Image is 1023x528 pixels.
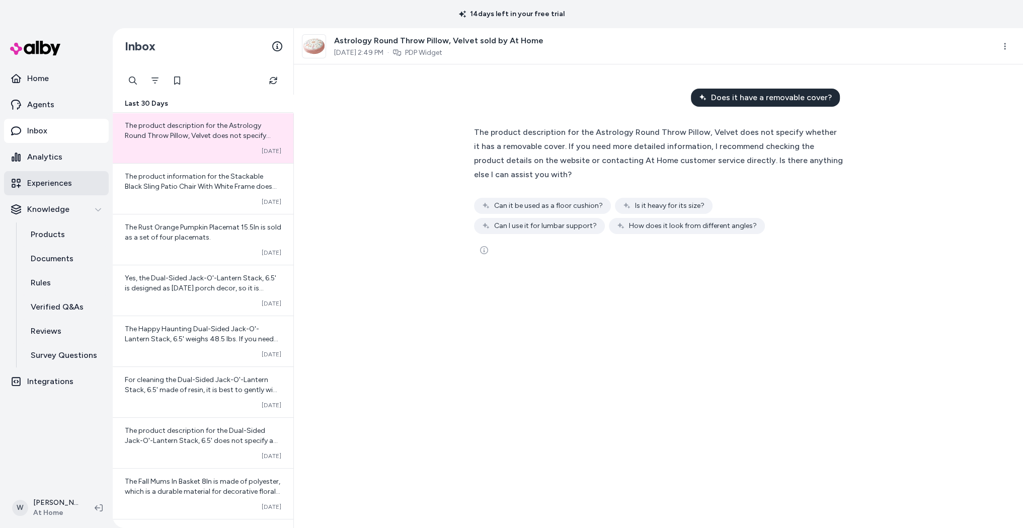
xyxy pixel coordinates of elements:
span: Does it have a removable cover? [711,92,832,104]
p: Survey Questions [31,349,97,361]
span: [DATE] [262,503,281,511]
span: Can I use it for lumbar support? [494,221,597,231]
h2: Inbox [125,39,155,54]
a: The Fall Mums In Basket 8In is made of polyester, which is a durable material for decorative flor... [113,468,293,519]
a: Rules [21,271,109,295]
span: Last 30 Days [125,99,168,109]
a: Inbox [4,119,109,143]
a: The Rust Orange Pumpkin Placemat 15.5In is sold as a set of four placemats.[DATE] [113,214,293,265]
span: [DATE] [262,401,281,409]
button: W[PERSON_NAME]At Home [6,492,87,524]
span: [DATE] [262,452,281,460]
a: Documents [21,247,109,271]
a: Reviews [21,319,109,343]
a: The product information for the Stackable Black Sling Patio Chair With White Frame does not speci... [113,163,293,214]
p: Rules [31,277,51,289]
a: Experiences [4,171,109,195]
a: The product description for the Astrology Round Throw Pillow, Velvet does not specify whether it ... [113,113,293,163]
p: 14 days left in your free trial [453,9,571,19]
a: Integrations [4,369,109,394]
span: The product description for the Astrology Round Throw Pillow, Velvet does not specify whether it ... [125,121,276,190]
span: [DATE] [262,350,281,358]
p: Analytics [27,151,62,163]
img: astrology-round-throw-pillow.jpg [302,35,326,58]
span: [DATE] [262,147,281,155]
span: The product information for the Stackable Black Sling Patio Chair With White Frame does not speci... [125,172,281,241]
p: Reviews [31,325,61,337]
a: Survey Questions [21,343,109,367]
span: [DATE] [262,299,281,308]
button: Knowledge [4,197,109,221]
span: [DATE] [262,198,281,206]
span: Astrology Round Throw Pillow, Velvet sold by At Home [334,35,543,47]
p: Home [27,72,49,85]
p: Experiences [27,177,72,189]
a: Verified Q&As [21,295,109,319]
a: Agents [4,93,109,117]
span: Yes, the Dual-Sided Jack-O'-Lantern Stack, 6.5' is designed as [DATE] porch decor, so it is suita... [125,274,276,343]
span: W [12,500,28,516]
a: Analytics [4,145,109,169]
img: alby Logo [10,41,60,55]
span: The Happy Haunting Dual-Sided Jack-O'-Lantern Stack, 6.5' weighs 48.5 lbs. If you need more infor... [125,325,278,353]
p: Products [31,229,65,241]
span: · [387,48,389,58]
button: See more [474,240,494,260]
p: Knowledge [27,203,69,215]
span: The Rust Orange Pumpkin Placemat 15.5In is sold as a set of four placemats. [125,223,281,242]
span: At Home [33,508,78,518]
p: Documents [31,253,73,265]
span: For cleaning the Dual-Sided Jack-O'-Lantern Stack, 6.5' made of resin, it is best to gently wipe ... [125,375,281,465]
span: [DATE] 2:49 PM [334,48,383,58]
a: The Happy Haunting Dual-Sided Jack-O'-Lantern Stack, 6.5' weighs 48.5 lbs. If you need more infor... [113,316,293,366]
span: [DATE] [262,249,281,257]
a: PDP Widget [405,48,442,58]
span: Can it be used as a floor cushion? [494,201,603,211]
span: Is it heavy for its size? [635,201,704,211]
button: Filter [145,70,165,91]
a: Yes, the Dual-Sided Jack-O'-Lantern Stack, 6.5' is designed as [DATE] porch decor, so it is suita... [113,265,293,316]
a: Home [4,66,109,91]
p: Verified Q&As [31,301,84,313]
p: Integrations [27,375,73,388]
p: Inbox [27,125,47,137]
span: How does it look from different angles? [629,221,757,231]
button: Refresh [263,70,283,91]
span: The product description for the Dual-Sided Jack-O'-Lantern Stack, 6.5' does not specify any light... [125,426,281,495]
a: The product description for the Dual-Sided Jack-O'-Lantern Stack, 6.5' does not specify any light... [113,417,293,468]
p: Agents [27,99,54,111]
a: For cleaning the Dual-Sided Jack-O'-Lantern Stack, 6.5' made of resin, it is best to gently wipe ... [113,366,293,417]
a: Products [21,222,109,247]
p: [PERSON_NAME] [33,498,78,508]
span: The product description for the Astrology Round Throw Pillow, Velvet does not specify whether it ... [474,127,843,179]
